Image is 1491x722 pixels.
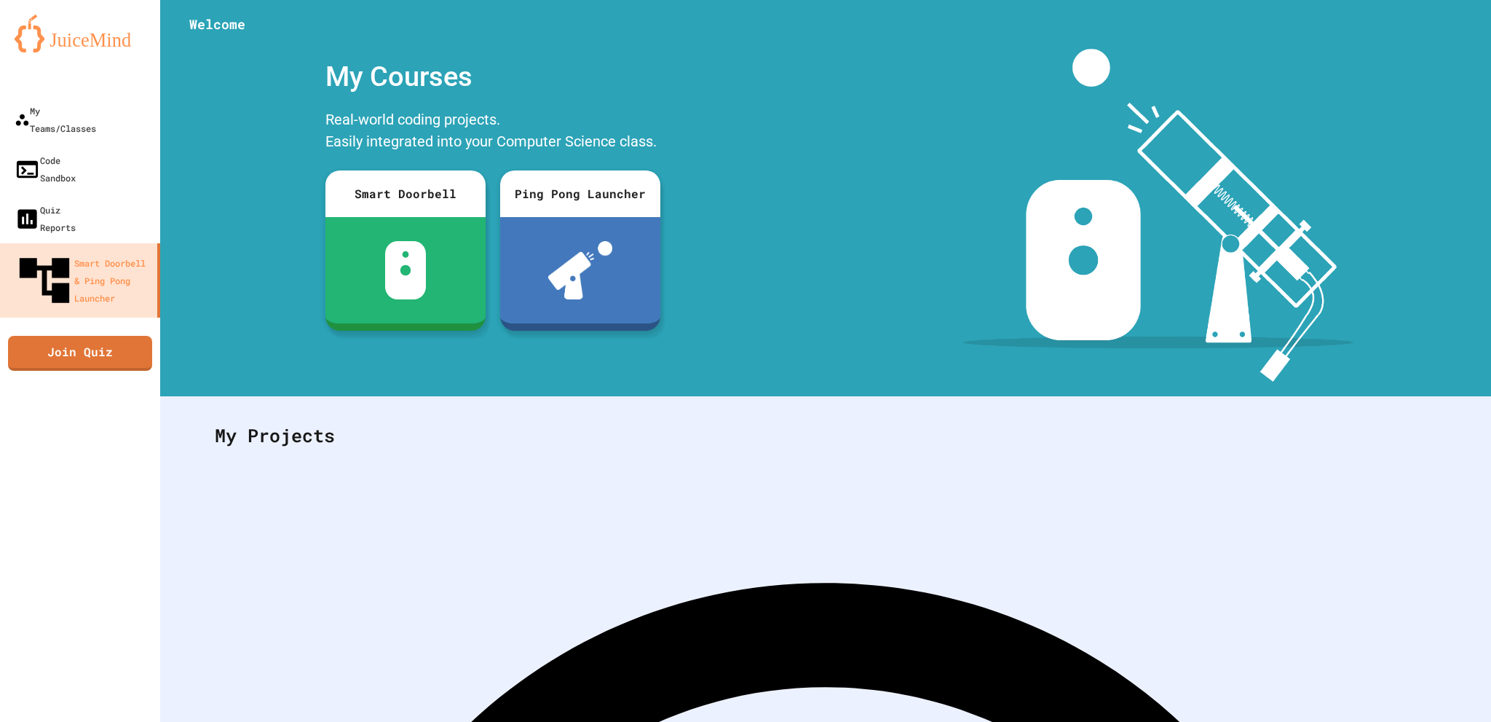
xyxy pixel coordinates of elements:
div: Quiz Reports [15,201,76,236]
div: Code Sandbox [15,152,76,187]
img: ppl-with-ball.png [548,241,613,299]
img: banner-image-my-projects.png [963,49,1353,382]
div: My Projects [200,407,1451,464]
div: My Teams/Classes [15,102,96,137]
div: My Courses [318,49,668,105]
div: Real-world coding projects. Easily integrated into your Computer Science class. [318,105,668,160]
img: logo-orange.svg [15,15,146,52]
div: Smart Doorbell [325,170,486,217]
div: Smart Doorbell & Ping Pong Launcher [15,251,151,310]
img: sdb-white.svg [385,241,427,299]
a: Join Quiz [8,336,152,371]
div: Ping Pong Launcher [500,170,660,217]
